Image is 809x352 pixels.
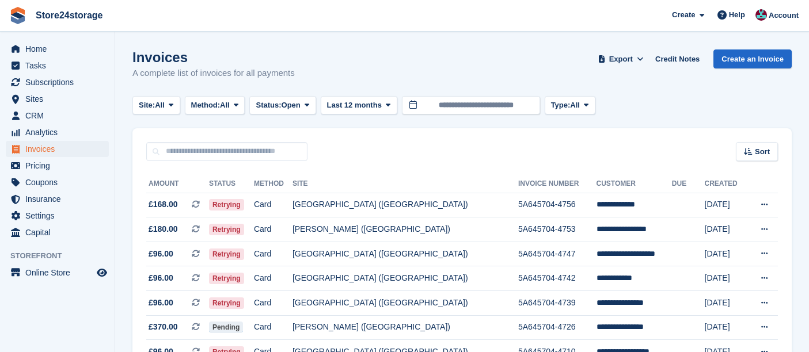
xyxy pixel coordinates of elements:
[254,217,293,242] td: Card
[545,96,595,115] button: Type: All
[149,297,173,309] span: £96.00
[293,266,518,291] td: [GEOGRAPHIC_DATA] ([GEOGRAPHIC_DATA])
[6,41,109,57] a: menu
[705,315,747,340] td: [DATE]
[25,124,94,140] span: Analytics
[191,100,221,111] span: Method:
[321,96,397,115] button: Last 12 months
[518,175,597,193] th: Invoice Number
[327,100,382,111] span: Last 12 months
[518,315,597,340] td: 5A645704-4726
[609,53,633,65] span: Export
[256,100,281,111] span: Status:
[672,9,695,21] span: Create
[518,193,597,217] td: 5A645704-4756
[705,242,747,266] td: [DATE]
[293,217,518,242] td: [PERSON_NAME] ([GEOGRAPHIC_DATA])
[6,265,109,281] a: menu
[9,7,26,24] img: stora-icon-8386f47178a22dfd0bd8f6a31ec36ba5ce8667c1dd55bd0f319d3a0aa187defe.svg
[551,100,571,111] span: Type:
[254,315,293,340] td: Card
[25,41,94,57] span: Home
[729,9,745,21] span: Help
[25,91,94,107] span: Sites
[209,199,244,211] span: Retrying
[518,266,597,291] td: 5A645704-4742
[10,250,115,262] span: Storefront
[149,272,173,284] span: £96.00
[31,6,108,25] a: Store24storage
[293,175,518,193] th: Site
[25,224,94,240] span: Capital
[6,91,109,107] a: menu
[146,175,209,193] th: Amount
[293,291,518,316] td: [GEOGRAPHIC_DATA] ([GEOGRAPHIC_DATA])
[282,100,301,111] span: Open
[209,322,243,333] span: Pending
[149,223,178,235] span: £180.00
[25,74,94,90] span: Subscriptions
[25,265,94,281] span: Online Store
[254,266,293,291] td: Card
[149,321,178,333] span: £370.00
[25,174,94,190] span: Coupons
[209,224,244,235] span: Retrying
[6,224,109,240] a: menu
[705,291,747,316] td: [DATE]
[155,100,165,111] span: All
[149,198,178,211] span: £168.00
[518,242,597,266] td: 5A645704-4747
[6,191,109,207] a: menu
[185,96,245,115] button: Method: All
[254,291,293,316] td: Card
[25,58,94,74] span: Tasks
[220,100,230,111] span: All
[139,100,155,111] span: Site:
[209,248,244,260] span: Retrying
[254,242,293,266] td: Card
[769,10,799,21] span: Account
[25,108,94,124] span: CRM
[132,49,295,65] h1: Invoices
[25,141,94,157] span: Invoices
[705,193,747,217] td: [DATE]
[705,266,747,291] td: [DATE]
[705,175,747,193] th: Created
[518,217,597,242] td: 5A645704-4753
[209,297,244,309] span: Retrying
[25,158,94,174] span: Pricing
[25,191,94,207] span: Insurance
[518,291,597,316] td: 5A645704-4739
[6,158,109,174] a: menu
[755,146,770,158] span: Sort
[293,193,518,217] td: [GEOGRAPHIC_DATA] ([GEOGRAPHIC_DATA])
[6,58,109,74] a: menu
[254,193,293,217] td: Card
[651,49,704,68] a: Credit Notes
[149,248,173,260] span: £96.00
[597,175,672,193] th: Customer
[6,208,109,224] a: menu
[6,74,109,90] a: menu
[6,108,109,124] a: menu
[570,100,580,111] span: All
[209,175,254,193] th: Status
[713,49,792,68] a: Create an Invoice
[132,67,295,80] p: A complete list of invoices for all payments
[6,124,109,140] a: menu
[293,315,518,340] td: [PERSON_NAME] ([GEOGRAPHIC_DATA])
[95,266,109,280] a: Preview store
[293,242,518,266] td: [GEOGRAPHIC_DATA] ([GEOGRAPHIC_DATA])
[595,49,646,68] button: Export
[209,273,244,284] span: Retrying
[249,96,316,115] button: Status: Open
[254,175,293,193] th: Method
[6,174,109,190] a: menu
[132,96,180,115] button: Site: All
[755,9,767,21] img: George
[705,217,747,242] td: [DATE]
[6,141,109,157] a: menu
[25,208,94,224] span: Settings
[672,175,705,193] th: Due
